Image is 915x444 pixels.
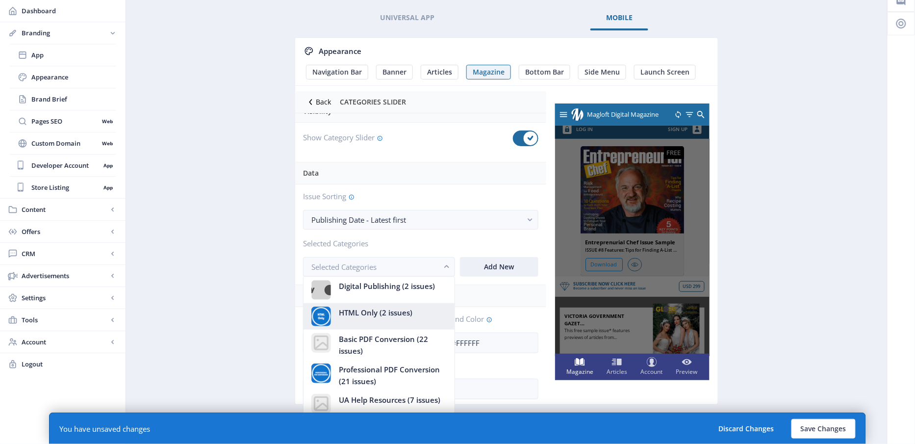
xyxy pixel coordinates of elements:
[339,307,412,318] span: HTML Only (2 issues)
[59,424,150,434] div: You have unsaved changes
[22,28,108,38] span: Branding
[31,183,100,192] span: Store Listing
[22,249,108,259] span: CRM
[22,6,118,16] span: Dashboard
[571,108,584,121] img: properties.app_icon.png
[311,307,331,326] img: 2847f7e7-a735-455c-a993-a6dba64cbf76.png
[382,68,407,76] span: Banner
[10,155,116,176] a: Developer AccountApp
[311,262,377,272] span: Selected Categories
[519,65,570,79] button: Bottom Bar
[585,68,620,76] span: Side Menu
[22,337,108,347] span: Account
[31,160,100,170] span: Developer Account
[578,65,626,79] button: Side Menu
[303,133,383,143] span: Show Category Slider
[587,109,659,119] span: Magloft Digital Magazine
[31,50,116,60] span: App
[311,280,331,300] img: a3e84f71-116d-46de-a99f-2f474a2faec1.png
[421,65,458,79] button: Articles
[710,419,784,439] button: Discard Changes
[303,239,538,247] span: Selected Categories
[566,367,593,377] span: Magazine
[427,68,452,76] span: Articles
[22,271,108,281] span: Advertisements
[339,364,447,387] span: Professional PDF Conversion (21 issues)
[31,138,99,148] span: Custom Domain
[22,315,108,325] span: Tools
[423,315,538,328] span: Background Color
[791,419,856,439] button: Save Changes
[22,359,118,369] span: Logout
[303,162,540,184] div: Data
[10,132,116,154] a: Custom DomainWeb
[606,14,633,22] span: Mobile
[634,65,696,79] button: Launch Screen
[10,66,116,88] a: Appearance
[311,364,331,383] img: 7696ff55-affa-423e-9a9a-2ed5f18cba78.png
[641,367,663,377] span: Account
[303,257,455,277] button: Selected Categories
[676,367,698,377] span: Preview
[10,177,116,198] a: Store ListingApp
[311,214,522,226] div: Publishing Date - Latest first
[31,72,116,82] span: Appearance
[10,44,116,66] a: App
[22,205,108,214] span: Content
[340,91,540,113] div: CATEGORIES SLIDER
[100,183,116,192] nb-badge: App
[22,293,108,303] span: Settings
[303,97,334,107] button: Back
[607,367,627,377] span: Articles
[319,46,361,56] span: Appearance
[99,138,116,148] nb-badge: Web
[473,68,505,76] span: Magazine
[31,94,116,104] span: Brand Brief
[10,88,116,110] a: Brand Brief
[31,116,99,126] span: Pages SEO
[590,6,648,29] a: Mobile
[339,333,447,357] span: Basic PDF Conversion (22 issues)
[640,68,689,76] span: Launch Screen
[443,334,538,352] input: #ffffff
[525,68,564,76] span: Bottom Bar
[466,65,511,79] button: Magazine
[306,65,368,79] button: Navigation Bar
[312,68,362,76] span: Navigation Bar
[381,14,435,22] span: Universal App
[22,227,108,236] span: Offers
[10,110,116,132] a: Pages SEOWeb
[339,280,435,292] span: Digital Publishing (2 issues)
[376,65,413,79] button: Banner
[303,192,538,205] span: Issue Sorting
[99,116,116,126] nb-badge: Web
[365,6,451,29] a: Universal App
[303,210,538,230] button: Publishing Date - Latest first
[100,160,116,170] nb-badge: App
[460,257,538,277] button: Add New
[339,394,440,406] span: UA Help Resources (7 issues)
